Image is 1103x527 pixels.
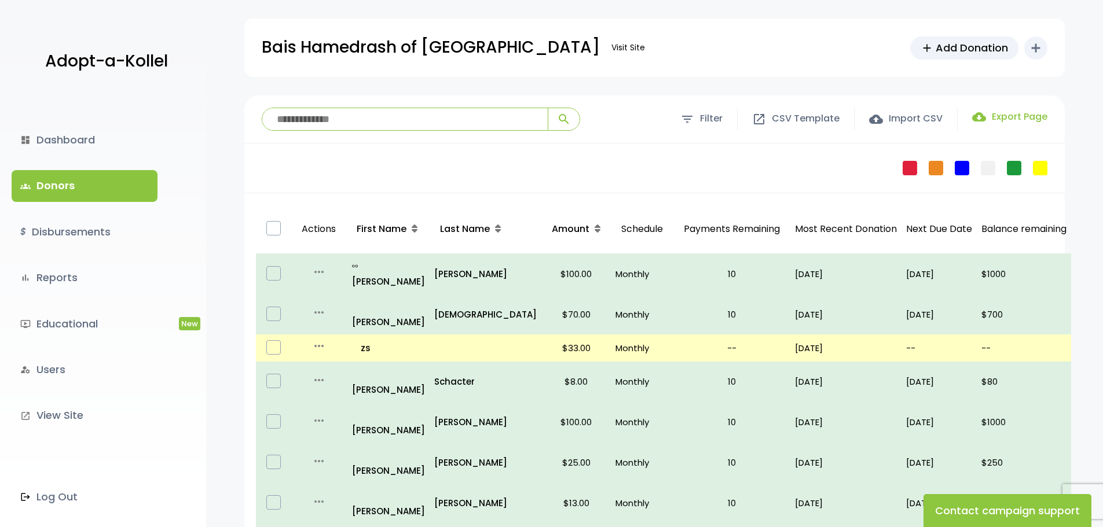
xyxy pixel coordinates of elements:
[312,373,326,387] i: more_horiz
[936,40,1008,56] span: Add Donation
[680,112,694,126] span: filter_list
[700,110,723,127] span: Filter
[615,495,669,511] p: Monthly
[981,374,1067,389] p: $80
[981,455,1067,470] p: $250
[910,36,1018,60] a: addAdd Donation
[434,307,537,322] a: [DEMOGRAPHIC_DATA]
[546,307,606,322] p: $70.00
[615,266,669,282] p: Monthly
[615,374,669,389] p: Monthly
[357,222,406,235] span: First Name
[20,411,31,421] i: launch
[981,307,1067,322] p: $700
[352,258,425,289] a: all_inclusive[PERSON_NAME]
[606,36,651,59] a: Visit Site
[924,494,1091,527] button: Contact campaign support
[795,414,897,430] p: [DATE]
[615,414,669,430] p: Monthly
[678,340,786,356] p: --
[352,340,425,356] a: zs
[869,112,883,126] span: cloud_upload
[906,374,972,389] p: [DATE]
[981,340,1067,356] p: --
[906,221,972,238] p: Next Due Date
[906,414,972,430] p: [DATE]
[1029,41,1043,55] i: add
[889,110,943,127] span: Import CSV
[45,47,168,76] p: Adopt-a-Kollel
[12,308,157,340] a: ondemand_videoEducationalNew
[434,374,537,389] a: Schacter
[20,319,31,329] i: ondemand_video
[615,209,669,249] p: Schedule
[546,266,606,282] p: $100.00
[352,263,361,269] i: all_inclusive
[772,110,840,127] span: CSV Template
[906,340,972,356] p: --
[179,317,200,330] span: New
[434,414,537,430] a: [PERSON_NAME]
[352,258,425,289] p: [PERSON_NAME]
[12,481,157,513] a: Log Out
[752,112,766,126] span: open_in_new
[981,221,1067,238] p: Balance remaining
[12,170,157,201] a: groupsDonors
[795,221,897,238] p: Most Recent Donation
[921,42,933,54] span: add
[312,454,326,468] i: more_horiz
[352,298,425,330] a: [PERSON_NAME]
[12,354,157,385] a: manage_accountsUsers
[434,455,537,470] a: [PERSON_NAME]
[312,305,326,319] i: more_horiz
[20,224,26,241] i: $
[557,112,571,126] span: search
[906,307,972,322] p: [DATE]
[972,110,1047,124] label: Export Page
[546,374,606,389] p: $8.00
[440,222,490,235] span: Last Name
[795,374,897,389] p: [DATE]
[1024,36,1047,60] button: add
[312,414,326,428] i: more_horiz
[906,266,972,282] p: [DATE]
[312,495,326,508] i: more_horiz
[972,110,986,124] span: cloud_download
[20,272,31,283] i: bar_chart
[12,216,157,248] a: $Disbursements
[352,447,425,478] a: [PERSON_NAME]
[678,414,786,430] p: 10
[678,266,786,282] p: 10
[352,366,425,397] a: [PERSON_NAME]
[615,455,669,470] p: Monthly
[678,374,786,389] p: 10
[678,307,786,322] p: 10
[552,222,589,235] span: Amount
[434,266,537,282] a: [PERSON_NAME]
[20,181,31,191] span: groups
[615,340,669,356] p: Monthly
[39,34,168,90] a: Adopt-a-Kollel
[795,495,897,511] p: [DATE]
[795,455,897,470] p: [DATE]
[312,265,326,279] i: more_horiz
[12,400,157,431] a: launchView Site
[352,488,425,519] a: [PERSON_NAME]
[546,340,606,356] p: $33.00
[546,495,606,511] p: $13.00
[20,364,31,375] i: manage_accounts
[546,414,606,430] p: $100.00
[795,340,897,356] p: [DATE]
[434,495,537,511] a: [PERSON_NAME]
